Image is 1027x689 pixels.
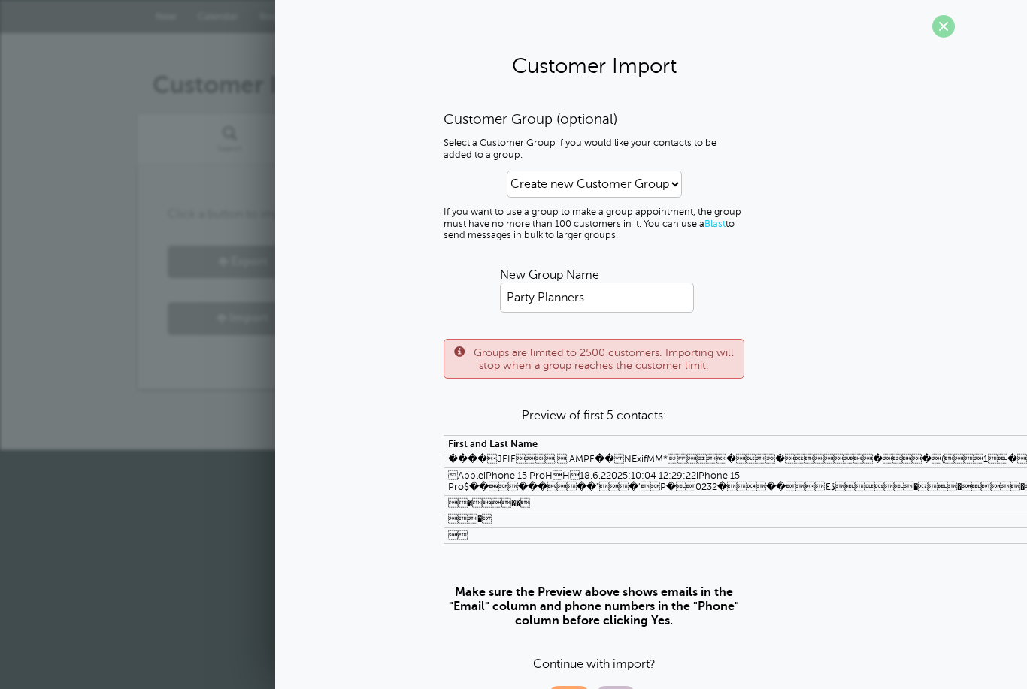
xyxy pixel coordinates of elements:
[156,11,177,22] span: New
[500,268,599,282] label: New Group Name
[231,255,268,269] span: Export
[449,585,739,627] strong: Make sure the Preview above shows emails in the "Email" column and phone numbers in the "Phone" c...
[233,53,955,79] h2: Customer Import
[168,207,859,222] p: Click a button to import or export customers.
[444,207,744,241] p: If you want to use a group to make a group appointment, the group must have no more than 100 cust...
[153,71,889,99] h1: Customer Import/Export
[145,144,315,153] span: Search
[259,11,297,22] span: Booking
[444,137,744,161] p: Select a Customer Group if you would like your contacts to be added to a group.
[138,114,323,165] a: Search
[198,11,238,22] span: Calendar
[474,346,734,371] span: Groups are limited to 2500 customers. Importing will stop when a group reaches the customer limit.
[704,219,726,229] a: Blast
[229,311,268,325] span: Import
[444,110,744,128] h3: Customer Group (optional)
[168,302,318,334] a: Import
[168,246,318,278] a: Export
[444,409,744,423] p: Preview of first 5 contacts:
